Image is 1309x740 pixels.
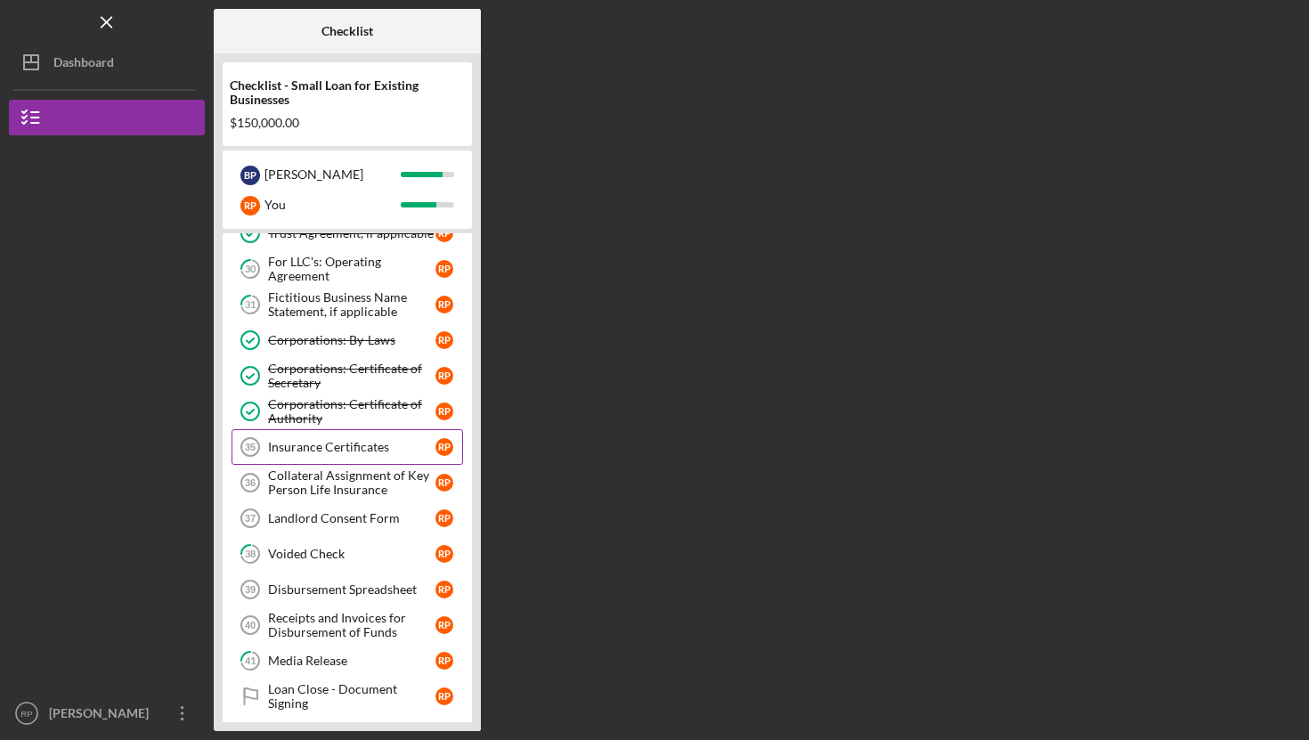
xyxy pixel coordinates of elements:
[245,442,256,452] tspan: 35
[232,500,463,536] a: 37Landlord Consent FormRP
[268,397,435,426] div: Corporations: Certificate of Authority
[245,620,256,630] tspan: 40
[9,695,205,731] button: RP[PERSON_NAME]
[232,358,463,394] a: Corporations: Certificate of SecretaryRP
[53,45,114,85] div: Dashboard
[245,584,256,595] tspan: 39
[232,394,463,429] a: Corporations: Certificate of AuthorityRP
[230,78,465,107] div: Checklist - Small Loan for Existing Businesses
[232,287,463,322] a: 31Fictitious Business Name Statement, if applicableRP
[435,474,453,492] div: R P
[435,581,453,598] div: R P
[240,196,260,215] div: R P
[230,116,465,130] div: $150,000.00
[435,616,453,634] div: R P
[268,682,435,711] div: Loan Close - Document Signing
[232,572,463,607] a: 39Disbursement SpreadsheetRP
[245,513,256,524] tspan: 37
[245,264,256,275] tspan: 30
[268,440,435,454] div: Insurance Certificates
[321,24,373,38] b: Checklist
[435,260,453,278] div: R P
[268,255,435,283] div: For LLC's: Operating Agreement
[45,695,160,736] div: [PERSON_NAME]
[240,166,260,185] div: B P
[232,215,463,251] a: Trust Agreement, if applicableRP
[435,367,453,385] div: R P
[232,536,463,572] a: 38Voided CheckRP
[435,687,453,705] div: R P
[268,333,435,347] div: Corporations: By-Laws
[9,45,205,80] button: Dashboard
[268,226,435,240] div: Trust Agreement, if applicable
[268,362,435,390] div: Corporations: Certificate of Secretary
[232,643,463,679] a: 41Media ReleaseRP
[232,607,463,643] a: 40Receipts and Invoices for Disbursement of FundsRP
[435,545,453,563] div: R P
[245,549,256,560] tspan: 38
[435,438,453,456] div: R P
[435,652,453,670] div: R P
[435,296,453,313] div: R P
[245,477,256,488] tspan: 36
[245,299,256,311] tspan: 31
[268,611,435,639] div: Receipts and Invoices for Disbursement of Funds
[232,322,463,358] a: Corporations: By-LawsRP
[245,655,256,667] tspan: 41
[268,582,435,597] div: Disbursement Spreadsheet
[264,190,401,220] div: You
[268,511,435,525] div: Landlord Consent Form
[232,679,463,714] a: Loan Close - Document SigningRP
[232,429,463,465] a: 35Insurance CertificatesRP
[268,468,435,497] div: Collateral Assignment of Key Person Life Insurance
[268,654,435,668] div: Media Release
[232,251,463,287] a: 30For LLC's: Operating AgreementRP
[435,509,453,527] div: R P
[20,709,32,719] text: RP
[435,331,453,349] div: R P
[268,290,435,319] div: Fictitious Business Name Statement, if applicable
[232,465,463,500] a: 36Collateral Assignment of Key Person Life InsuranceRP
[268,547,435,561] div: Voided Check
[435,224,453,242] div: R P
[264,159,401,190] div: [PERSON_NAME]
[435,403,453,420] div: R P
